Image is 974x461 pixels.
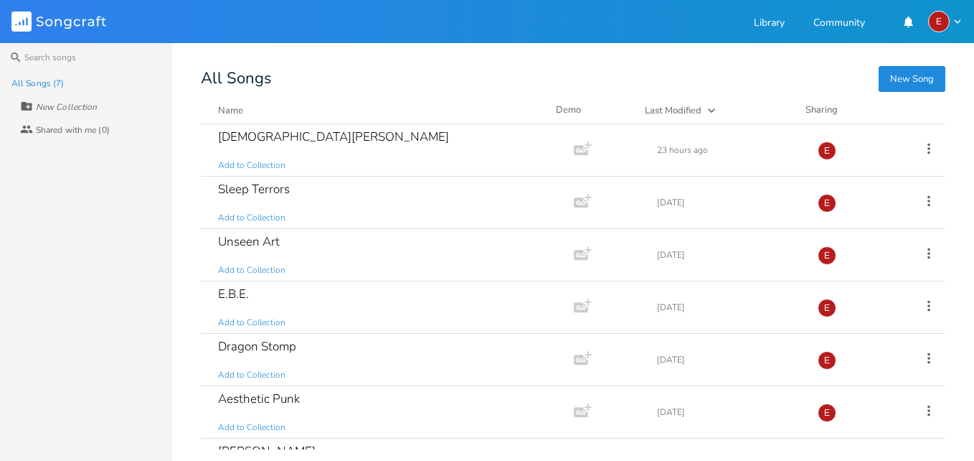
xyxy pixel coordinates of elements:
div: [DATE] [657,355,800,364]
div: [DEMOGRAPHIC_DATA][PERSON_NAME] [218,131,449,143]
div: ECMcCready [818,351,836,370]
div: Shared with me (0) [36,126,110,134]
span: Add to Collection [218,317,285,329]
div: Dragon Stomp [218,340,296,353]
span: Add to Collection [218,264,285,276]
div: 23 hours ago [657,146,800,154]
a: Library [754,18,785,30]
div: Last Modified [645,104,701,117]
div: [DATE] [657,198,800,207]
div: [DATE] [657,303,800,312]
div: [DATE] [657,251,800,259]
button: Name [218,103,539,118]
div: All Songs (7) [11,79,64,88]
div: Sharing [805,103,892,118]
span: Add to Collection [218,369,285,381]
div: ECMcCready [818,246,836,265]
button: New Song [879,66,945,92]
span: Add to Collection [218,159,285,172]
div: ECMcCready [818,194,836,213]
div: New Collection [36,103,97,111]
div: ECMcCready [818,404,836,422]
span: Add to Collection [218,212,285,224]
div: All Songs [201,72,945,86]
a: Community [813,18,865,30]
div: E.B.E. [218,288,249,300]
div: Aesthetic Punk [218,393,300,405]
div: ECMcCready [818,299,836,317]
span: Add to Collection [218,422,285,434]
div: ECMcCready [928,11,950,32]
button: Last Modified [645,103,788,118]
div: ECMcCready [818,141,836,160]
div: Name [218,104,243,117]
div: [PERSON_NAME] [218,445,316,457]
button: E [928,11,963,32]
div: [DATE] [657,408,800,416]
div: Sleep Terrors [218,183,290,195]
div: Demo [556,103,628,118]
div: Unseen Art [218,236,280,248]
